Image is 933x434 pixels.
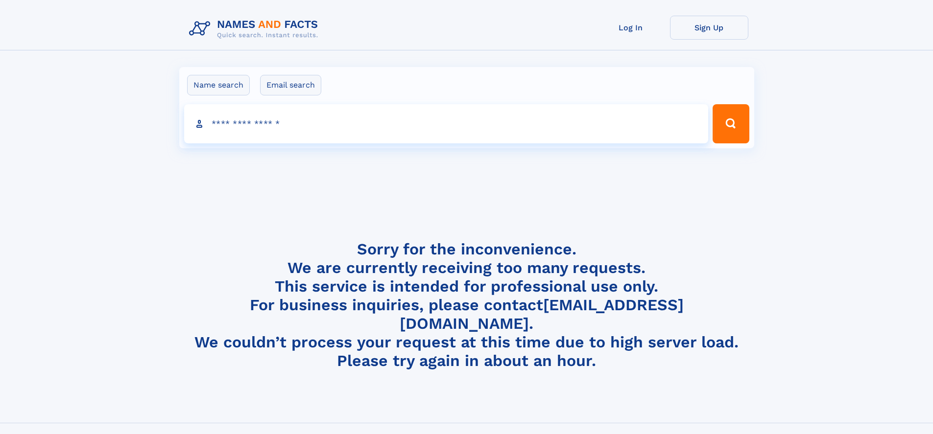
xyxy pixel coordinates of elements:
[185,16,326,42] img: Logo Names and Facts
[592,16,670,40] a: Log In
[713,104,749,143] button: Search Button
[260,75,321,95] label: Email search
[184,104,709,143] input: search input
[187,75,250,95] label: Name search
[670,16,748,40] a: Sign Up
[400,296,684,333] a: [EMAIL_ADDRESS][DOMAIN_NAME]
[185,240,748,370] h4: Sorry for the inconvenience. We are currently receiving too many requests. This service is intend...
